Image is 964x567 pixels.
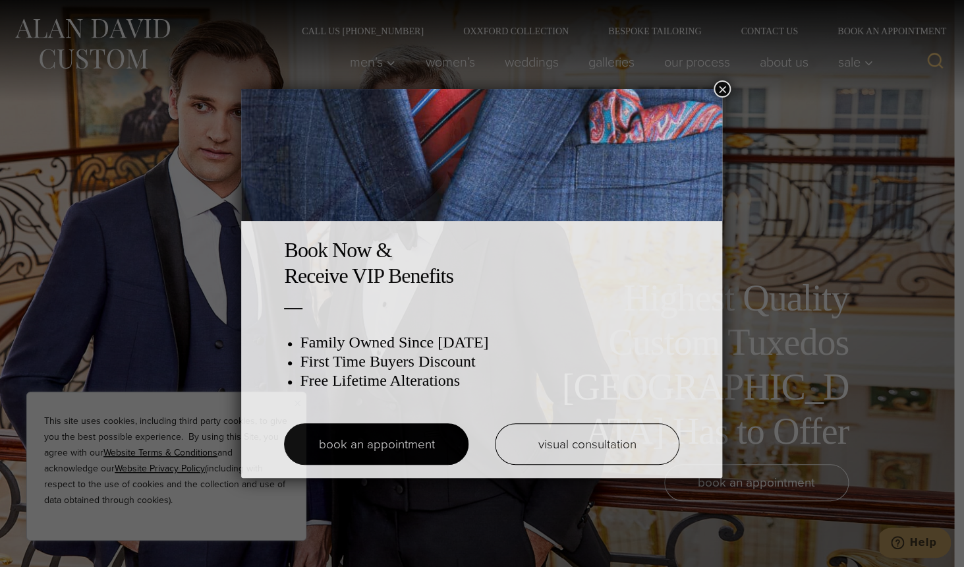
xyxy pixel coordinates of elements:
[300,333,679,352] h3: Family Owned Since [DATE]
[714,80,731,98] button: Close
[300,371,679,390] h3: Free Lifetime Alterations
[300,352,679,371] h3: First Time Buyers Discount
[284,423,468,465] a: book an appointment
[495,423,679,465] a: visual consultation
[30,9,57,21] span: Help
[284,237,679,288] h2: Book Now & Receive VIP Benefits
